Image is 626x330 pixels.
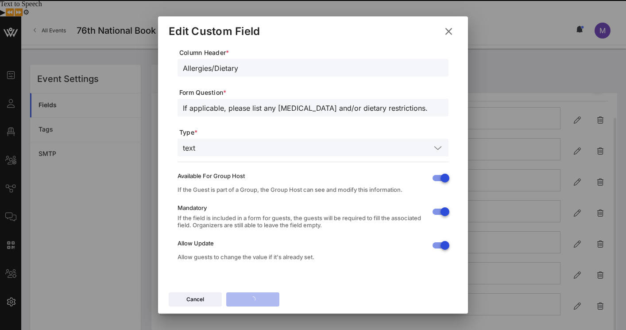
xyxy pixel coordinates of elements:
[178,172,425,179] div: Available For Group Host
[179,48,448,57] span: Column Header
[169,25,260,38] div: Edit Custom Field
[178,240,425,247] div: Allow Update
[178,214,425,229] div: If the field is included in a form for guests, the guests will be required to fill the associated...
[179,128,448,137] span: Type
[178,139,448,156] div: text
[178,186,425,193] div: If the Guest is part of a Group, the Group Host can see and modify this information.
[178,204,425,211] div: Mandatory
[179,88,448,97] span: Form Question
[169,292,222,307] button: Cancel
[183,144,195,152] div: text
[186,295,204,304] div: Cancel
[178,253,425,260] div: Allow guests to change the value if it's already set.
